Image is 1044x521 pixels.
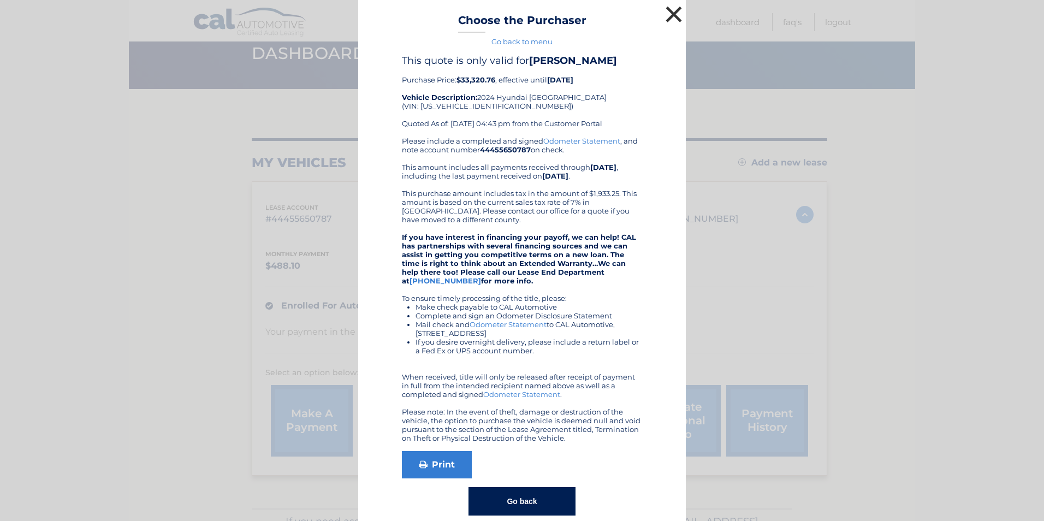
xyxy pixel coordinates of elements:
b: 44455650787 [480,145,531,154]
li: Complete and sign an Odometer Disclosure Statement [416,311,642,320]
b: [DATE] [542,171,568,180]
div: Purchase Price: , effective until 2024 Hyundai [GEOGRAPHIC_DATA] (VIN: [US_VEHICLE_IDENTIFICATION... [402,55,642,137]
button: × [663,3,685,25]
b: $33,320.76 [456,75,495,84]
b: [DATE] [547,75,573,84]
a: Go back to menu [491,37,553,46]
h3: Choose the Purchaser [458,14,586,33]
li: Make check payable to CAL Automotive [416,303,642,311]
a: Print [402,451,472,478]
a: Odometer Statement [483,390,560,399]
a: Odometer Statement [470,320,547,329]
li: If you desire overnight delivery, please include a return label or a Fed Ex or UPS account number. [416,338,642,355]
b: [DATE] [590,163,616,171]
strong: Vehicle Description: [402,93,477,102]
b: [PERSON_NAME] [529,55,617,67]
li: Mail check and to CAL Automotive, [STREET_ADDRESS] [416,320,642,338]
a: [PHONE_NUMBER] [410,276,481,285]
strong: If you have interest in financing your payoff, we can help! CAL has partnerships with several fin... [402,233,636,285]
button: Go back [468,487,575,516]
div: Please include a completed and signed , and note account number on check. This amount includes al... [402,137,642,442]
h4: This quote is only valid for [402,55,642,67]
a: Odometer Statement [543,137,620,145]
